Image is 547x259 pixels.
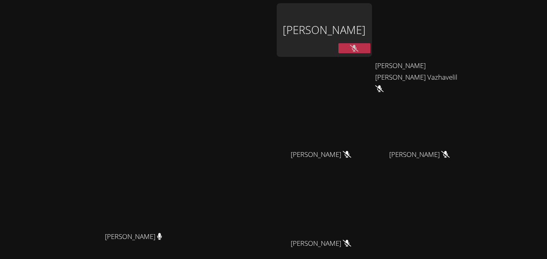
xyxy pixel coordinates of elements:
[291,149,351,161] span: [PERSON_NAME]
[277,3,372,57] div: [PERSON_NAME]
[375,60,464,95] span: [PERSON_NAME] [PERSON_NAME] Vazhavelil
[389,149,450,161] span: [PERSON_NAME]
[105,231,162,243] span: [PERSON_NAME]
[291,238,351,249] span: [PERSON_NAME]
